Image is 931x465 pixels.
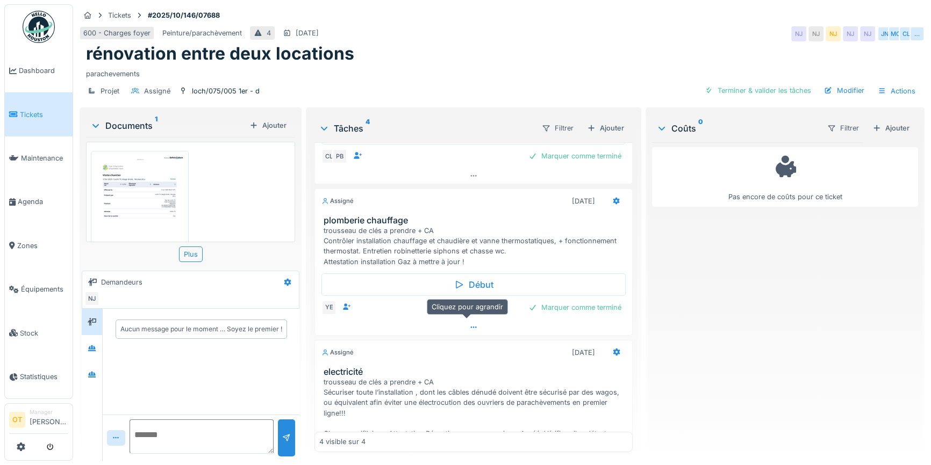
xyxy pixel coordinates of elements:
[427,299,508,315] div: Cliquez pour agrandir
[537,120,578,136] div: Filtrer
[90,119,245,132] div: Documents
[5,267,73,311] a: Équipements
[698,122,703,135] sup: 0
[319,437,366,447] div: 4 visible sur 4
[826,26,841,41] div: NJ
[23,11,55,43] img: Badge_color-CXgf-gQk.svg
[30,408,68,416] div: Manager
[319,122,533,135] div: Tâches
[296,28,319,38] div: [DATE]
[366,122,370,135] sup: 4
[324,377,628,460] div: trousseau de clés a prendre + CA Sécuriser toute l’installation , dont les câbles dénudé doivent ...
[321,273,626,296] div: Début
[144,86,170,96] div: Assigné
[108,10,131,20] div: Tickets
[120,324,282,334] div: Aucun message pour le moment … Soyez le premier !
[179,246,203,262] div: Plus
[868,121,914,135] div: Ajouter
[873,83,920,99] div: Actions
[332,149,347,164] div: PB
[321,300,336,315] div: YE
[162,28,242,38] div: Peinture/parachèvement
[321,197,354,206] div: Assigné
[245,118,291,133] div: Ajouter
[5,224,73,267] a: Zones
[101,277,142,287] div: Demandeurs
[5,180,73,223] a: Agenda
[267,28,271,38] div: 4
[18,197,68,207] span: Agenda
[700,83,815,98] div: Terminer & valider les tâches
[86,64,918,79] div: parachevements
[324,215,628,226] h3: plomberie chauffage
[17,241,68,251] span: Zones
[808,26,823,41] div: NJ
[5,311,73,354] a: Stock
[84,291,99,306] div: NJ
[20,328,68,338] span: Stock
[524,149,626,163] div: Marquer comme terminé
[843,26,858,41] div: NJ
[909,26,925,41] div: …
[5,355,73,398] a: Statistiques
[101,86,119,96] div: Projet
[5,49,73,92] a: Dashboard
[820,83,869,98] div: Modifier
[572,347,595,358] div: [DATE]
[324,367,628,377] h3: electricité
[21,284,68,294] span: Équipements
[324,226,628,267] div: trousseau de clés a prendre + CA Contrôler installation chauffage et chaudière et vanne thermosta...
[192,86,260,96] div: loch/075/005 1er - d
[899,26,914,41] div: CL
[20,372,68,382] span: Statistiques
[321,149,336,164] div: CL
[9,412,25,428] li: OT
[21,153,68,163] span: Maintenance
[888,26,903,41] div: MC
[524,300,626,315] div: Marquer comme terminé
[144,10,224,20] strong: #2025/10/146/07688
[822,120,864,136] div: Filtrer
[791,26,806,41] div: NJ
[155,119,157,132] sup: 1
[30,408,68,431] li: [PERSON_NAME]
[19,66,68,76] span: Dashboard
[321,348,354,357] div: Assigné
[94,154,186,284] img: smx8l07aj9d6pxmccpml7i0xjt1l
[860,26,875,41] div: NJ
[86,43,354,64] h1: rénovation entre deux locations
[572,196,595,206] div: [DATE]
[659,152,911,202] div: Pas encore de coûts pour ce ticket
[5,92,73,136] a: Tickets
[83,28,151,38] div: 600 - Charges foyer
[877,26,892,41] div: JN
[656,122,818,135] div: Coûts
[20,110,68,120] span: Tickets
[5,136,73,180] a: Maintenance
[9,408,68,434] a: OT Manager[PERSON_NAME]
[583,121,628,135] div: Ajouter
